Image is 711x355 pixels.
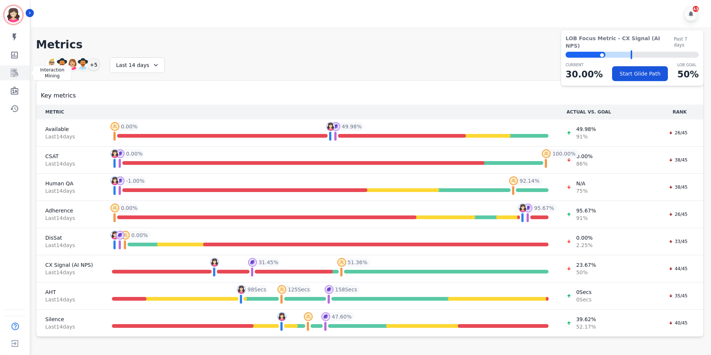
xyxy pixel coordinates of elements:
[248,258,257,267] img: profile-pic
[121,231,130,240] img: profile-pic
[45,214,94,222] span: Last 14 day s
[45,153,94,160] span: CSAT
[566,52,605,58] div: ⬤
[4,6,22,24] img: Bordered avatar
[121,204,137,212] span: 0.00 %
[45,288,94,296] span: AHT
[41,91,76,100] span: Key metrics
[87,58,100,71] div: +5
[665,183,691,191] div: 38/45
[45,269,94,276] span: Last 14 day s
[45,323,94,330] span: Last 14 day s
[576,323,596,330] span: 52.17 %
[45,133,94,140] span: Last 14 day s
[566,62,603,68] p: CURRENT
[126,177,145,185] span: -1.00 %
[121,123,137,130] span: 0.00 %
[576,242,592,249] span: 2.25 %
[45,242,94,249] span: Last 14 day s
[45,160,94,167] span: Last 14 day s
[665,265,691,272] div: 44/45
[45,234,94,242] span: DisSat
[576,153,592,160] span: 0.00 %
[342,123,361,130] span: 49.98 %
[665,156,691,164] div: 38/45
[277,285,286,294] img: profile-pic
[110,149,119,158] img: profile-pic
[110,176,119,185] img: profile-pic
[321,312,330,321] img: profile-pic
[237,285,246,294] img: profile-pic
[247,286,266,293] span: 98 Secs
[331,122,340,131] img: profile-pic
[45,296,94,303] span: Last 14 day s
[576,214,596,222] span: 91 %
[116,176,125,185] img: profile-pic
[131,231,148,239] span: 0.00 %
[576,288,591,296] span: 0 Secs
[304,312,313,321] img: profile-pic
[519,177,539,185] span: 92.14 %
[665,319,691,327] div: 40/45
[110,57,165,73] div: Last 14 days
[678,62,699,68] p: LOB Goal
[656,105,703,119] th: RANK
[524,204,533,212] img: profile-pic
[277,312,286,321] img: profile-pic
[348,259,367,266] span: 51.36 %
[693,6,699,12] div: 43
[576,234,592,242] span: 0.00 %
[116,149,125,158] img: profile-pic
[576,261,596,269] span: 23.67 %
[576,160,592,167] span: 86 %
[542,149,551,158] img: profile-pic
[288,286,310,293] span: 125 Secs
[665,211,691,218] div: 26/45
[518,204,527,212] img: profile-pic
[557,105,656,119] th: ACTUAL VS. GOAL
[576,180,588,187] span: N/A
[576,125,596,133] span: 49.98 %
[576,296,591,303] span: 0 Secs
[612,66,668,81] button: Start Glide Path
[45,207,94,214] span: Adherence
[665,129,691,137] div: 26/45
[576,207,596,214] span: 95.67 %
[210,258,219,267] img: profile-pic
[110,231,119,240] img: profile-pic
[36,105,103,119] th: METRIC
[576,187,588,195] span: 75 %
[534,204,554,212] span: 95.67 %
[45,187,94,195] span: Last 14 day s
[552,150,575,157] span: 100.00 %
[45,261,94,269] span: CX Signal (AI NPS)
[576,316,596,323] span: 39.62 %
[110,204,119,212] img: profile-pic
[576,269,596,276] span: 50 %
[337,258,346,267] img: profile-pic
[665,238,691,245] div: 33/45
[665,292,691,300] div: 35/45
[36,38,704,51] h1: Metrics
[258,259,278,266] span: 31.45 %
[45,180,94,187] span: Human QA
[566,68,603,81] p: 30.00 %
[566,35,674,49] span: LOB Focus Metric - CX Signal (AI NPS)
[45,125,94,133] span: Available
[110,122,119,131] img: profile-pic
[335,286,357,293] span: 158 Secs
[678,68,699,81] p: 50 %
[576,133,596,140] span: 91 %
[332,313,351,320] span: 47.60 %
[674,36,699,48] span: Past 7 days
[325,285,334,294] img: profile-pic
[45,316,94,323] span: Silence
[126,150,142,157] span: 0.00 %
[116,231,125,240] img: profile-pic
[326,122,335,131] img: profile-pic
[509,176,518,185] img: profile-pic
